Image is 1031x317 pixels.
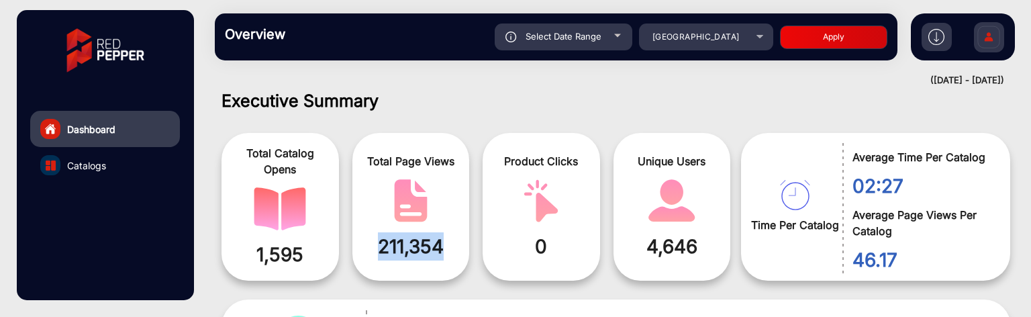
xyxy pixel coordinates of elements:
span: Total Page Views [362,153,460,169]
span: 1,595 [232,240,329,269]
span: Dashboard [67,122,115,136]
span: 4,646 [624,232,721,261]
a: Dashboard [30,111,180,147]
span: Average Time Per Catalog [852,149,990,165]
div: ([DATE] - [DATE]) [201,74,1004,87]
img: home [44,123,56,135]
button: Apply [780,26,887,49]
span: Total Catalog Opens [232,145,329,177]
span: Average Page Views Per Catalog [852,207,990,239]
img: icon [505,32,517,42]
span: 46.17 [852,246,990,274]
span: Catalogs [67,158,106,173]
h3: Overview [225,26,413,42]
span: [GEOGRAPHIC_DATA] [652,32,739,42]
img: h2download.svg [928,29,944,45]
span: Product Clicks [493,153,590,169]
img: catalog [780,180,810,210]
span: Unique Users [624,153,721,169]
img: catalog [254,187,306,230]
span: 211,354 [362,232,460,261]
a: Catalogs [30,147,180,183]
img: catalog [385,179,437,222]
img: catalog [515,179,567,222]
span: 0 [493,232,590,261]
h1: Executive Summary [222,91,1011,111]
span: 02:27 [852,172,990,200]
span: Select Date Range [526,31,601,42]
img: catalog [46,161,56,171]
img: catalog [646,179,698,222]
img: vmg-logo [57,17,154,84]
img: Sign%20Up.svg [975,15,1003,62]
